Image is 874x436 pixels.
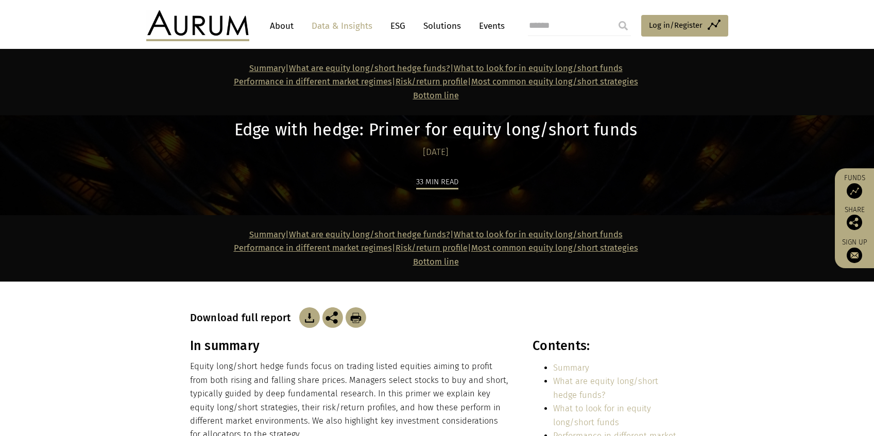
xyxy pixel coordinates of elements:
[190,311,297,324] h3: Download full report
[413,257,459,267] a: Bottom line
[847,248,862,263] img: Sign up to our newsletter
[553,376,658,399] a: What are equity long/short hedge funds?
[265,16,299,36] a: About
[385,16,410,36] a: ESG
[289,63,450,73] a: What are equity long/short hedge funds?
[847,215,862,230] img: Share this post
[396,77,468,86] a: Risk/return profile
[471,77,638,86] a: Most common equity long/short strategies
[454,230,623,239] a: What to look for in equity long/short funds
[289,230,450,239] a: What are equity long/short hedge funds?
[553,404,651,427] a: What to look for in equity long/short funds
[533,338,681,354] h3: Contents:
[471,243,638,253] a: Most common equity long/short strategies
[322,307,343,328] img: Share this post
[146,10,249,41] img: Aurum
[346,307,366,328] img: Download Article
[840,206,869,230] div: Share
[840,173,869,199] a: Funds
[190,338,510,354] h3: In summary
[190,145,682,160] div: [DATE]
[234,63,638,100] strong: | | | |
[847,183,862,199] img: Access Funds
[553,363,589,373] a: Summary
[454,63,623,73] a: What to look for in equity long/short funds
[396,243,468,253] a: Risk/return profile
[649,19,702,31] span: Log in/Register
[418,16,466,36] a: Solutions
[234,77,392,86] a: Performance in different market regimes
[234,243,392,253] a: Performance in different market regimes
[641,15,728,37] a: Log in/Register
[416,176,458,189] div: 33 min read
[299,307,320,328] img: Download Article
[306,16,378,36] a: Data & Insights
[190,120,682,140] h1: Edge with hedge: Primer for equity long/short funds
[613,15,633,36] input: Submit
[413,91,459,100] a: Bottom line
[249,230,285,239] a: Summary
[474,16,505,36] a: Events
[840,238,869,263] a: Sign up
[249,63,285,73] a: Summary
[234,230,638,267] strong: | | | |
